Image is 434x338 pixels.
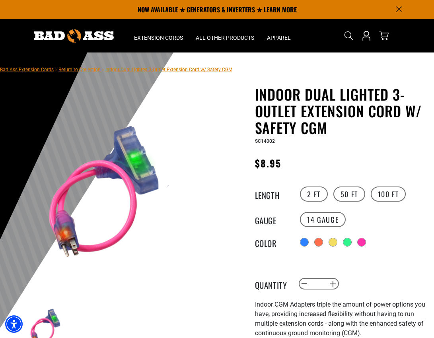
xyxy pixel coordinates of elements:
a: cart [378,31,390,41]
span: SC14002 [255,138,275,144]
label: 14 Gauge [300,212,346,227]
span: Indoor CGM Adapters triple the amount of power options you have, providing increased flexibility ... [255,301,425,337]
span: › [102,67,104,72]
label: 100 FT [371,186,406,202]
summary: Search [343,29,355,42]
label: 50 FT [333,186,365,202]
span: Apparel [267,34,291,41]
img: pink [23,106,194,276]
span: $8.95 [255,156,281,170]
span: All Other Products [196,34,254,41]
summary: Apparel [261,19,297,52]
span: Indoor Dual Lighted 3-Outlet Extension Cord w/ Safety CGM [105,67,232,72]
span: › [55,67,57,72]
a: Open this option [360,19,373,52]
legend: Gauge [255,214,295,225]
label: 2 FT [300,186,327,202]
legend: Color [255,237,295,247]
label: Quantity [255,279,295,289]
summary: Extension Cords [128,19,189,52]
img: Bad Ass Extension Cords [34,29,114,43]
summary: All Other Products [189,19,261,52]
a: Return to Collection [58,67,101,72]
legend: Length [255,189,295,199]
div: Accessibility Menu [5,315,23,333]
h1: Indoor Dual Lighted 3-Outlet Extension Cord w/ Safety CGM [255,86,428,136]
span: Extension Cords [134,34,183,41]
